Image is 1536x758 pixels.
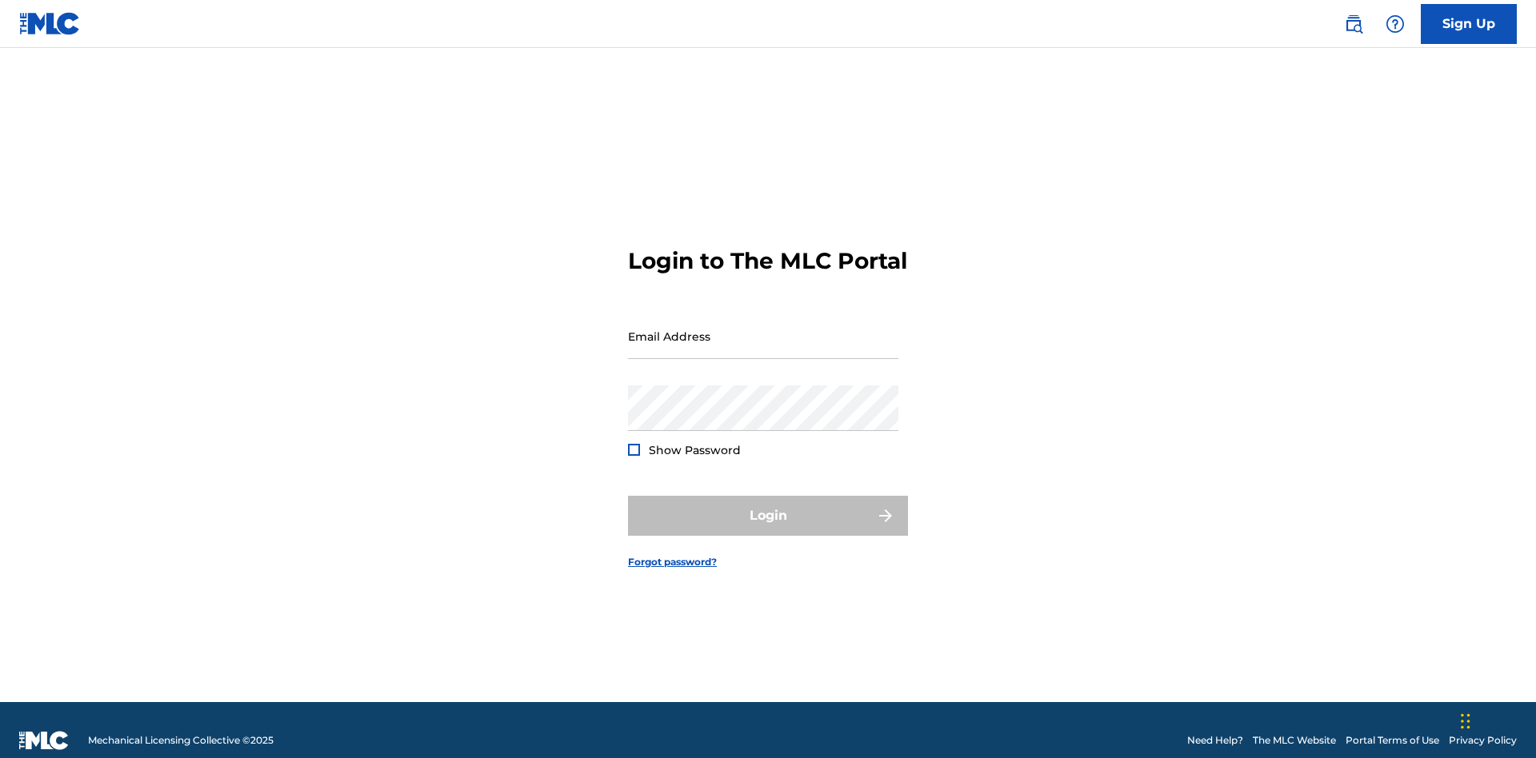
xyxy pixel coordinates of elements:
[1338,8,1370,40] a: Public Search
[19,12,81,35] img: MLC Logo
[1386,14,1405,34] img: help
[1346,733,1439,748] a: Portal Terms of Use
[1449,733,1517,748] a: Privacy Policy
[1461,697,1470,745] div: Drag
[1344,14,1363,34] img: search
[19,731,69,750] img: logo
[1187,733,1243,748] a: Need Help?
[628,555,717,569] a: Forgot password?
[649,443,741,457] span: Show Password
[1379,8,1411,40] div: Help
[1456,681,1536,758] iframe: Chat Widget
[1253,733,1336,748] a: The MLC Website
[88,733,274,748] span: Mechanical Licensing Collective © 2025
[1421,4,1517,44] a: Sign Up
[628,247,907,275] h3: Login to The MLC Portal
